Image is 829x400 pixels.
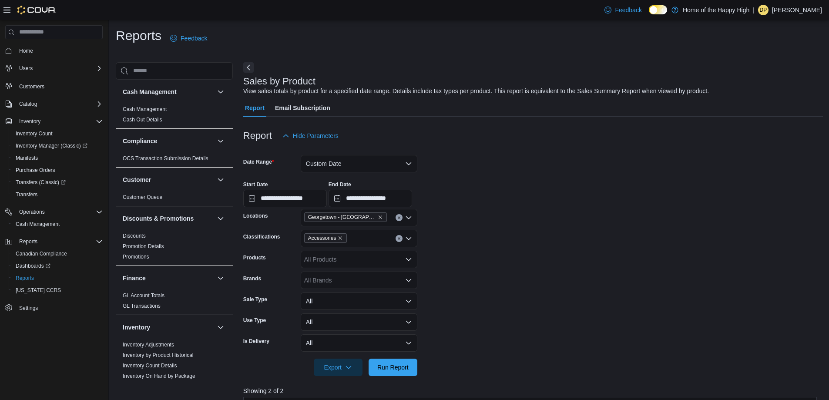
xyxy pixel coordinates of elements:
[9,152,106,164] button: Manifests
[396,214,403,221] button: Clear input
[123,117,162,123] a: Cash Out Details
[12,141,103,151] span: Inventory Manager (Classic)
[16,116,44,127] button: Inventory
[615,6,641,14] span: Feedback
[2,62,106,74] button: Users
[243,190,327,207] input: Press the down key to open a popover containing a calendar.
[9,164,106,176] button: Purchase Orders
[304,233,347,243] span: Accessories
[116,104,233,128] div: Cash Management
[9,218,106,230] button: Cash Management
[2,302,106,314] button: Settings
[123,292,164,299] a: GL Account Totals
[243,317,266,324] label: Use Type
[301,292,417,310] button: All
[123,243,164,250] span: Promotion Details
[16,179,66,186] span: Transfers (Classic)
[215,175,226,185] button: Customer
[308,213,376,222] span: Georgetown - [GEOGRAPHIC_DATA] - Fire & Flower
[760,5,767,15] span: DP
[16,45,103,56] span: Home
[396,235,403,242] button: Clear input
[243,76,315,87] h3: Sales by Product
[19,83,44,90] span: Customers
[116,27,161,44] h1: Reports
[16,99,103,109] span: Catalog
[123,155,208,161] a: OCS Transaction Submission Details
[243,62,254,73] button: Next
[243,387,823,395] p: Showing 2 of 2
[772,5,822,15] p: [PERSON_NAME]
[123,253,149,260] span: Promotions
[12,189,41,200] a: Transfers
[123,106,167,113] span: Cash Management
[19,47,33,54] span: Home
[123,175,214,184] button: Customer
[293,131,339,140] span: Hide Parameters
[215,322,226,333] button: Inventory
[2,206,106,218] button: Operations
[243,338,269,345] label: Is Delivery
[9,140,106,152] a: Inventory Manager (Classic)
[19,65,33,72] span: Users
[377,363,409,372] span: Run Report
[16,130,53,137] span: Inventory Count
[243,296,267,303] label: Sale Type
[123,254,149,260] a: Promotions
[16,155,38,161] span: Manifests
[243,87,709,96] div: View sales totals by product for a specified date range. Details include tax types per product. T...
[123,214,194,223] h3: Discounts & Promotions
[243,131,272,141] h3: Report
[12,285,103,296] span: Washington CCRS
[123,373,195,379] a: Inventory On Hand by Package
[123,194,162,201] span: Customer Queue
[123,233,146,239] a: Discounts
[338,235,343,241] button: Remove Accessories from selection in this group
[243,181,268,188] label: Start Date
[123,155,208,162] span: OCS Transaction Submission Details
[12,128,56,139] a: Inventory Count
[215,87,226,97] button: Cash Management
[167,30,211,47] a: Feedback
[19,101,37,108] span: Catalog
[123,194,162,200] a: Customer Queue
[19,238,37,245] span: Reports
[123,323,150,332] h3: Inventory
[405,214,412,221] button: Open list of options
[19,305,38,312] span: Settings
[649,5,667,14] input: Dark Mode
[279,127,342,145] button: Hide Parameters
[405,235,412,242] button: Open list of options
[9,176,106,188] a: Transfers (Classic)
[123,352,194,358] a: Inventory by Product Historical
[16,287,61,294] span: [US_STATE] CCRS
[243,275,261,282] label: Brands
[9,188,106,201] button: Transfers
[369,359,417,376] button: Run Report
[753,5,755,15] p: |
[116,192,233,206] div: Customer
[12,273,103,283] span: Reports
[16,99,40,109] button: Catalog
[12,261,103,271] span: Dashboards
[245,99,265,117] span: Report
[12,249,103,259] span: Canadian Compliance
[19,208,45,215] span: Operations
[123,303,161,309] a: GL Transactions
[123,137,214,145] button: Compliance
[308,234,336,242] span: Accessories
[116,290,233,315] div: Finance
[9,128,106,140] button: Inventory Count
[16,221,60,228] span: Cash Management
[123,363,177,369] a: Inventory Count Details
[16,207,48,217] button: Operations
[9,248,106,260] button: Canadian Compliance
[123,214,214,223] button: Discounts & Promotions
[16,81,48,92] a: Customers
[12,153,41,163] a: Manifests
[329,181,351,188] label: End Date
[12,153,103,163] span: Manifests
[405,256,412,263] button: Open list of options
[123,87,214,96] button: Cash Management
